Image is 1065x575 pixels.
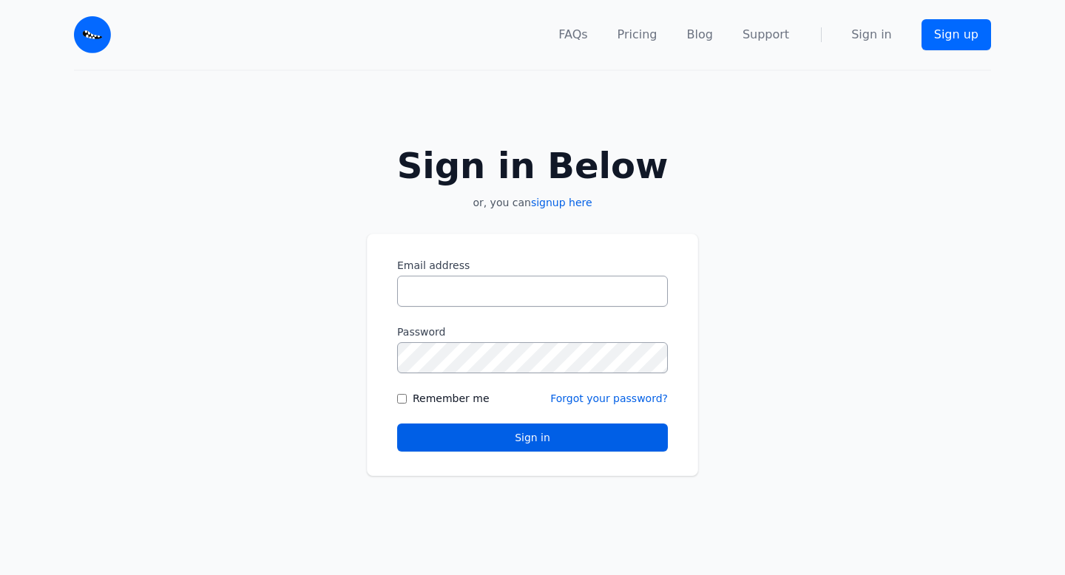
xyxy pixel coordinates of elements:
[558,26,587,44] a: FAQs
[413,391,490,406] label: Remember me
[531,197,592,208] a: signup here
[367,195,698,210] p: or, you can
[922,19,991,50] a: Sign up
[74,16,111,53] img: Email Monster
[687,26,713,44] a: Blog
[397,324,668,339] label: Password
[618,26,657,44] a: Pricing
[550,392,668,404] a: Forgot your password?
[397,258,668,273] label: Email address
[851,26,892,44] a: Sign in
[367,148,698,183] h2: Sign in Below
[397,423,668,452] button: Sign in
[743,26,789,44] a: Support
